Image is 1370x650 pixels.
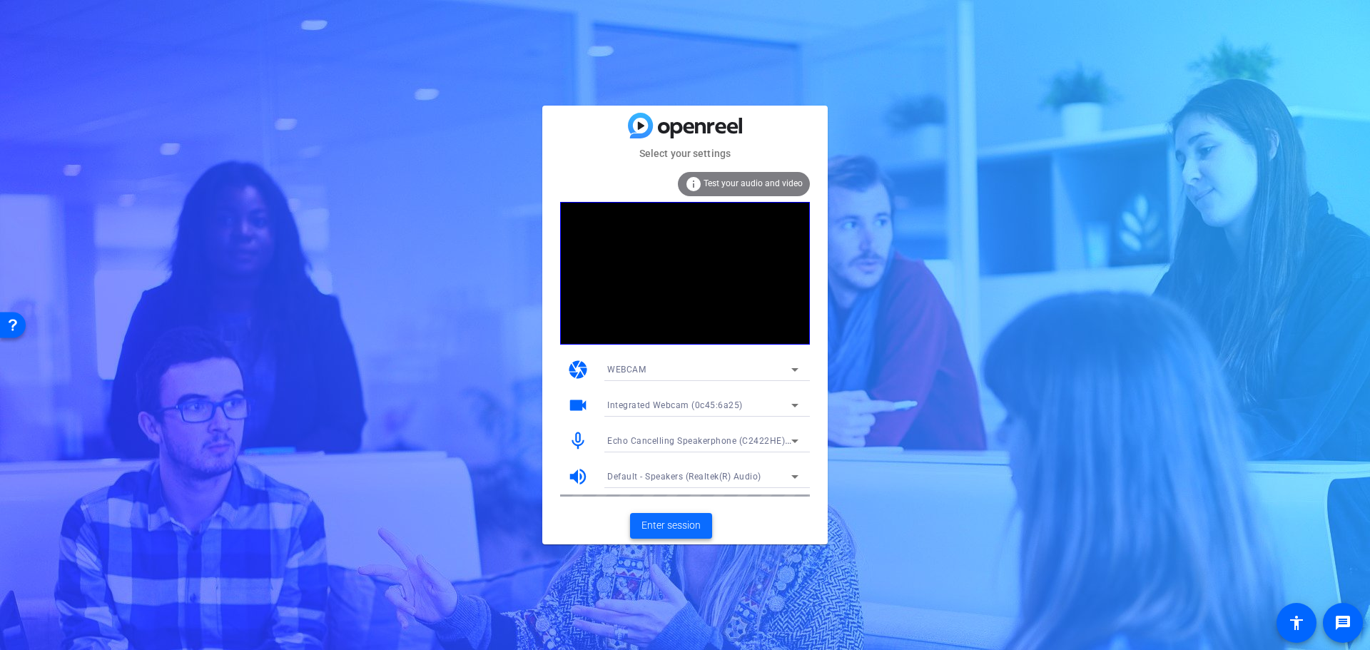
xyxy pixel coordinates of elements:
mat-icon: camera [567,359,589,380]
img: blue-gradient.svg [628,113,742,138]
span: Integrated Webcam (0c45:6a25) [607,400,743,410]
mat-icon: accessibility [1288,614,1305,631]
mat-icon: message [1334,614,1351,631]
span: Default - Speakers (Realtek(R) Audio) [607,472,761,482]
mat-icon: info [685,176,702,193]
mat-icon: mic_none [567,430,589,452]
span: WEBCAM [607,365,646,375]
mat-icon: volume_up [567,466,589,487]
span: Test your audio and video [704,178,803,188]
mat-card-subtitle: Select your settings [542,146,828,161]
button: Enter session [630,513,712,539]
mat-icon: videocam [567,395,589,416]
span: Enter session [641,518,701,533]
span: Echo Cancelling Speakerphone (C2422HE) (413c:c00b) [607,435,838,446]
